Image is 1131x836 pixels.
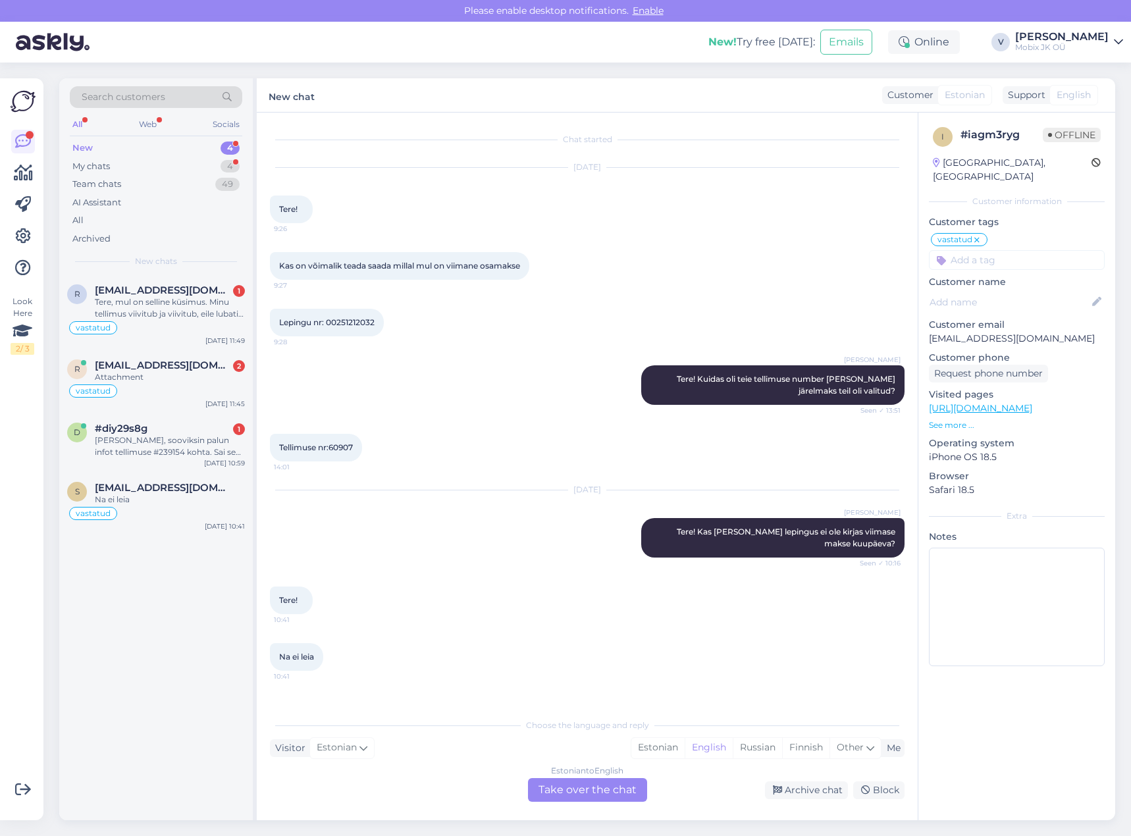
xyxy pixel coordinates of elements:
[270,134,905,145] div: Chat started
[279,652,314,662] span: Na ei leia
[72,178,121,191] div: Team chats
[960,127,1043,143] div: # iagm3ryg
[269,86,315,104] label: New chat
[11,89,36,114] img: Askly Logo
[882,88,934,102] div: Customer
[274,280,323,290] span: 9:27
[929,436,1105,450] p: Operating system
[233,360,245,372] div: 2
[929,388,1105,402] p: Visited pages
[929,365,1048,382] div: Request phone number
[210,116,242,133] div: Socials
[929,483,1105,497] p: Safari 18.5
[844,355,901,365] span: [PERSON_NAME]
[233,423,245,435] div: 1
[95,482,232,494] span: svetlanapaiste@gmail.com
[95,423,147,434] span: #diy29s8g
[270,719,905,731] div: Choose the language and reply
[11,296,34,355] div: Look Here
[1057,88,1091,102] span: English
[782,738,829,758] div: Finnish
[929,469,1105,483] p: Browser
[677,374,897,396] span: Tere! Kuidas oli teie tellimuse number [PERSON_NAME] järelmaks teil oli valitud?
[279,317,375,327] span: Lepingu nr: 00251212032
[74,364,80,374] span: r
[551,765,623,777] div: Estonian to English
[76,324,111,332] span: vastatud
[708,36,737,48] b: New!
[270,741,305,755] div: Visitor
[70,116,85,133] div: All
[881,741,901,755] div: Me
[221,160,240,173] div: 4
[929,318,1105,332] p: Customer email
[274,337,323,347] span: 9:28
[853,781,905,799] div: Block
[317,741,357,755] span: Estonian
[270,484,905,496] div: [DATE]
[677,527,897,548] span: Tere! Kas [PERSON_NAME] lepingus ei ole kirjas viimase makse kuupäeva?
[929,351,1105,365] p: Customer phone
[851,405,901,415] span: Seen ✓ 13:51
[75,486,80,496] span: s
[11,343,34,355] div: 2 / 3
[274,671,323,681] span: 10:41
[991,33,1010,51] div: V
[929,250,1105,270] input: Add a tag
[82,90,165,104] span: Search customers
[888,30,960,54] div: Online
[929,510,1105,522] div: Extra
[685,738,733,758] div: English
[74,427,80,437] span: d
[95,284,232,296] span: rocknroll1313@gmail.com
[1015,32,1109,42] div: [PERSON_NAME]
[929,215,1105,229] p: Customer tags
[72,160,110,173] div: My chats
[929,196,1105,207] div: Customer information
[844,508,901,517] span: [PERSON_NAME]
[72,196,121,209] div: AI Assistant
[95,371,245,383] div: Attachment
[72,232,111,246] div: Archived
[72,214,84,227] div: All
[820,30,872,55] button: Emails
[205,399,245,409] div: [DATE] 11:45
[135,255,177,267] span: New chats
[851,558,901,568] span: Seen ✓ 10:16
[528,778,647,802] div: Take over the chat
[1015,42,1109,53] div: Mobix JK OÜ
[929,450,1105,464] p: iPhone OS 18.5
[837,741,864,753] span: Other
[629,5,668,16] span: Enable
[945,88,985,102] span: Estonian
[937,236,972,244] span: vastatud
[274,615,323,625] span: 10:41
[708,34,815,50] div: Try free [DATE]:
[76,387,111,395] span: vastatud
[136,116,159,133] div: Web
[205,521,245,531] div: [DATE] 10:41
[1015,32,1123,53] a: [PERSON_NAME]Mobix JK OÜ
[1043,128,1101,142] span: Offline
[279,595,298,605] span: Tere!
[95,434,245,458] div: [PERSON_NAME], sooviksin palun infot tellimuse #239154 kohta. Sai see tehtud 2.5 nädalat tagasi [...
[204,458,245,468] div: [DATE] 10:59
[929,419,1105,431] p: See more ...
[95,359,232,371] span: rocknroll1313@gmail.com
[215,178,240,191] div: 49
[279,204,298,214] span: Tere!
[270,161,905,173] div: [DATE]
[274,224,323,234] span: 9:26
[929,332,1105,346] p: [EMAIL_ADDRESS][DOMAIN_NAME]
[279,442,353,452] span: Tellimuse nr:60907
[205,336,245,346] div: [DATE] 11:49
[72,142,93,155] div: New
[929,530,1105,544] p: Notes
[76,509,111,517] span: vastatud
[274,462,323,472] span: 14:01
[95,296,245,320] div: Tere, mul on selline küsimus. Minu tellimus viivitub ja viivitub, eile lubati et saadetakse [PERS...
[74,289,80,299] span: r
[930,295,1090,309] input: Add name
[765,781,848,799] div: Archive chat
[733,738,782,758] div: Russian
